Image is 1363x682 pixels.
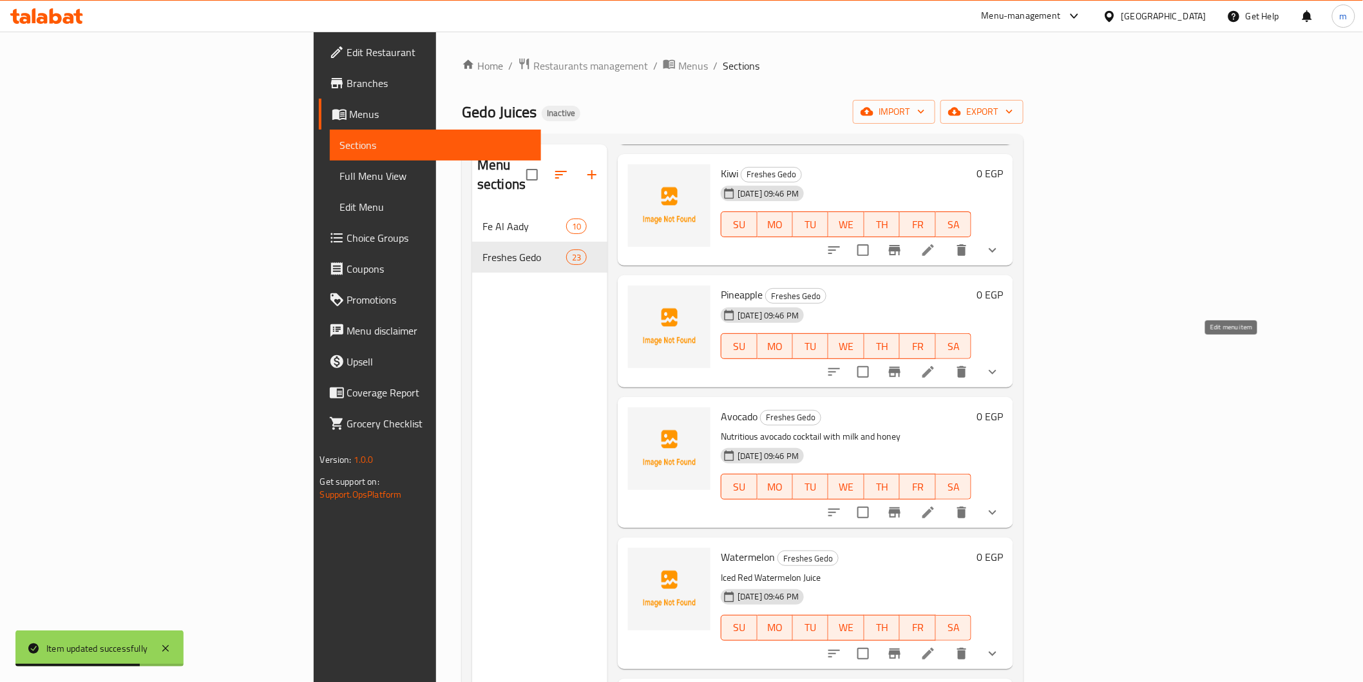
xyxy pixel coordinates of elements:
span: Menu disclaimer [347,323,531,338]
button: Branch-specific-item [879,235,910,266]
button: Branch-specific-item [879,356,910,387]
svg: Show Choices [985,505,1000,520]
button: TH [864,211,900,237]
div: Freshes Gedo [777,550,839,566]
button: TU [793,615,828,641]
button: MO [758,333,793,359]
span: m [1340,9,1348,23]
button: FR [900,211,935,237]
a: Promotions [319,284,541,315]
div: Freshes Gedo [741,167,802,182]
div: [GEOGRAPHIC_DATA] [1121,9,1206,23]
svg: Show Choices [985,242,1000,258]
a: Edit menu item [920,505,936,520]
span: TH [870,618,895,637]
div: Item updated successfully [46,641,148,656]
span: Freshes Gedo [761,410,821,425]
button: sort-choices [819,497,850,528]
button: show more [977,497,1008,528]
span: Select all sections [519,161,546,188]
img: Pineapple [628,286,710,368]
span: Select to update [850,358,877,385]
div: Inactive [542,106,580,121]
span: export [951,104,1013,120]
span: Version: [320,451,352,468]
span: Full Menu View [340,168,531,184]
button: SA [936,615,971,641]
button: SU [721,333,757,359]
span: Edit Restaurant [347,44,531,60]
span: TU [798,478,823,496]
h6: 0 EGP [977,407,1003,425]
svg: Show Choices [985,364,1000,380]
span: Sort sections [546,159,577,190]
span: Freshes Gedo [741,167,801,182]
span: SU [727,215,752,234]
span: WE [834,215,859,234]
div: items [566,219,587,234]
button: SA [936,211,971,237]
span: TU [798,215,823,234]
a: Upsell [319,346,541,377]
li: / [653,58,658,73]
li: / [713,58,718,73]
a: Edit Menu [330,191,541,222]
span: FR [905,478,930,496]
button: SA [936,474,971,500]
span: Inactive [542,108,580,119]
span: WE [834,618,859,637]
a: Coupons [319,253,541,284]
a: Choice Groups [319,222,541,253]
span: Fe Al Aady [482,219,566,234]
div: Freshes Gedo [765,288,826,304]
span: SU [727,337,752,356]
span: Coverage Report [347,385,531,400]
button: sort-choices [819,638,850,669]
button: sort-choices [819,356,850,387]
div: Freshes Gedo [482,249,566,265]
button: TU [793,333,828,359]
span: 23 [567,251,586,264]
button: FR [900,474,935,500]
a: Menu disclaimer [319,315,541,346]
span: Promotions [347,292,531,307]
span: MO [763,215,788,234]
a: Edit menu item [920,242,936,258]
button: MO [758,615,793,641]
span: FR [905,215,930,234]
span: [DATE] 09:46 PM [732,590,804,603]
span: MO [763,618,788,637]
span: Menus [678,58,708,73]
span: WE [834,337,859,356]
button: SA [936,333,971,359]
div: Freshes Gedo [760,410,821,425]
span: Branches [347,75,531,91]
a: Menus [319,99,541,130]
button: TH [864,615,900,641]
span: FR [905,618,930,637]
span: Kiwi [721,164,738,183]
button: SU [721,211,757,237]
a: Restaurants management [518,57,648,74]
div: Freshes Gedo23 [472,242,607,273]
span: Freshes Gedo [778,551,838,566]
a: Full Menu View [330,161,541,191]
button: TU [793,211,828,237]
button: sort-choices [819,235,850,266]
span: Menus [350,106,531,122]
div: Fe Al Aady10 [472,211,607,242]
a: Sections [330,130,541,161]
span: Select to update [850,499,877,526]
button: FR [900,615,935,641]
span: import [863,104,925,120]
span: TU [798,337,823,356]
nav: breadcrumb [462,57,1024,74]
button: Branch-specific-item [879,497,910,528]
span: 1.0.0 [354,451,374,468]
span: Sections [723,58,759,73]
span: Watermelon [721,547,775,567]
span: [DATE] 09:46 PM [732,309,804,322]
span: Get support on: [320,473,379,490]
button: export [940,100,1024,124]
